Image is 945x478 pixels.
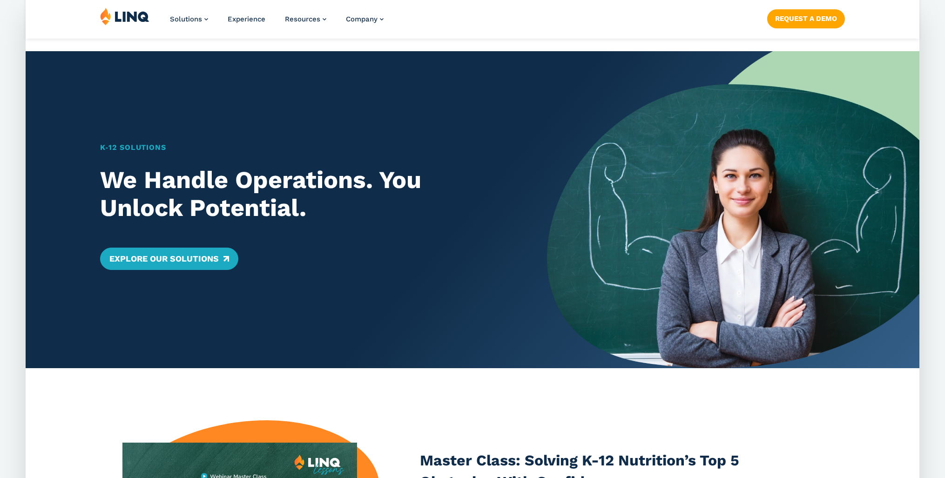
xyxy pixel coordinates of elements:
[767,7,845,28] nav: Button Navigation
[170,15,208,23] a: Solutions
[346,15,378,23] span: Company
[170,15,202,23] span: Solutions
[100,142,511,153] h1: K‑12 Solutions
[346,15,384,23] a: Company
[100,166,511,222] h2: We Handle Operations. You Unlock Potential.
[547,51,919,368] img: Home Banner
[228,15,265,23] a: Experience
[285,15,326,23] a: Resources
[100,248,238,270] a: Explore Our Solutions
[100,7,149,25] img: LINQ | K‑12 Software
[285,15,320,23] span: Resources
[767,9,845,28] a: Request a Demo
[170,7,384,38] nav: Primary Navigation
